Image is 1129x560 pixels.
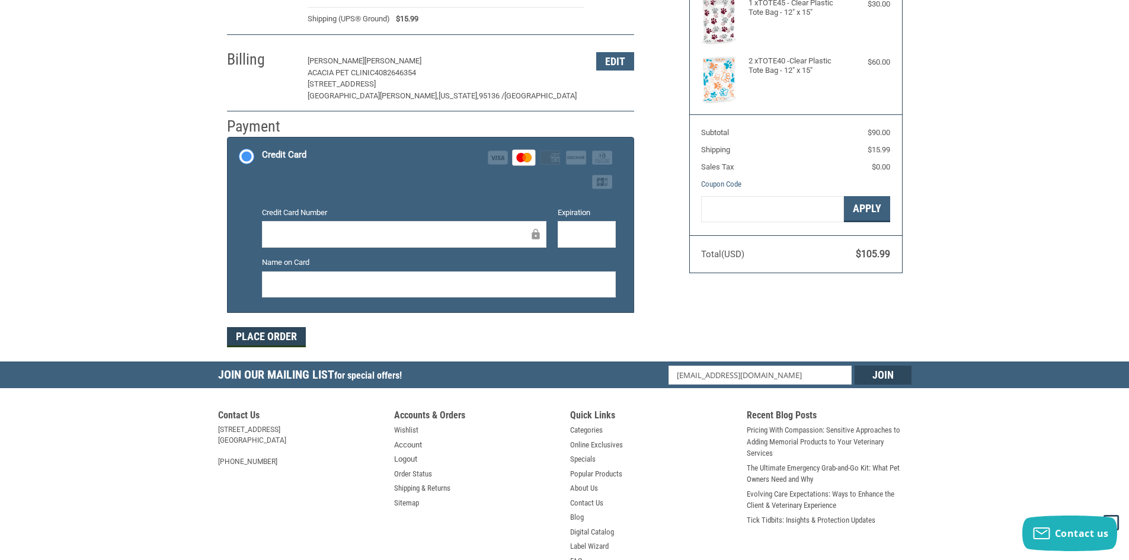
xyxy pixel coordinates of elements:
[308,91,439,100] span: [GEOGRAPHIC_DATA][PERSON_NAME],
[1055,527,1109,540] span: Contact us
[308,13,390,25] span: Shipping (UPS® Ground)
[504,91,577,100] span: [GEOGRAPHIC_DATA]
[227,117,296,136] h2: Payment
[570,497,603,509] a: Contact Us
[570,511,584,523] a: Blog
[364,56,421,65] span: [PERSON_NAME]
[872,162,890,171] span: $0.00
[394,482,450,494] a: Shipping & Returns
[570,453,596,465] a: Specials
[701,162,734,171] span: Sales Tax
[218,361,408,392] h5: Join Our Mailing List
[308,68,375,77] span: ACACIA PET CLINIC
[308,56,364,65] span: [PERSON_NAME]
[1022,516,1117,551] button: Contact us
[262,257,616,268] label: Name on Card
[747,462,911,485] a: The Ultimate Emergency Grab-and-Go Kit: What Pet Owners Need and Why
[218,409,383,424] h5: Contact Us
[843,56,890,68] div: $60.00
[868,145,890,154] span: $15.99
[262,145,306,165] div: Credit Card
[439,91,479,100] span: [US_STATE],
[558,207,616,219] label: Expiration
[570,424,603,436] a: Categories
[747,488,911,511] a: Evolving Care Expectations: Ways to Enhance the Client & Veterinary Experience
[701,196,844,223] input: Gift Certificate or Coupon Code
[308,79,376,88] span: [STREET_ADDRESS]
[570,439,623,451] a: Online Exclusives
[394,497,419,509] a: Sitemap
[701,249,744,260] span: Total (USD)
[570,482,598,494] a: About Us
[747,514,875,526] a: Tick Tidbits: Insights & Protection Updates
[390,13,418,25] span: $15.99
[570,409,735,424] h5: Quick Links
[394,424,418,436] a: Wishlist
[227,50,296,69] h2: Billing
[218,424,383,467] address: [STREET_ADDRESS] [GEOGRAPHIC_DATA] [PHONE_NUMBER]
[596,52,634,71] button: Edit
[701,128,729,137] span: Subtotal
[868,128,890,137] span: $90.00
[227,327,306,347] button: Place Order
[856,248,890,260] span: $105.99
[262,207,546,219] label: Credit Card Number
[394,439,422,451] a: Account
[570,540,609,552] a: Label Wizard
[669,366,852,385] input: Email
[479,91,504,100] span: 95136 /
[394,468,432,480] a: Order Status
[701,180,741,188] a: Coupon Code
[749,56,840,76] h4: 2 x TOTE40 -Clear Plastic Tote Bag - 12" x 15"
[570,468,622,480] a: Popular Products
[394,453,417,465] a: Logout
[701,145,730,154] span: Shipping
[844,196,890,223] button: Apply
[747,409,911,424] h5: Recent Blog Posts
[747,424,911,459] a: Pricing With Compassion: Sensitive Approaches to Adding Memorial Products to Your Veterinary Serv...
[855,366,911,385] input: Join
[334,370,402,381] span: for special offers!
[375,68,416,77] span: 4082646354
[394,409,559,424] h5: Accounts & Orders
[570,526,614,538] a: Digital Catalog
